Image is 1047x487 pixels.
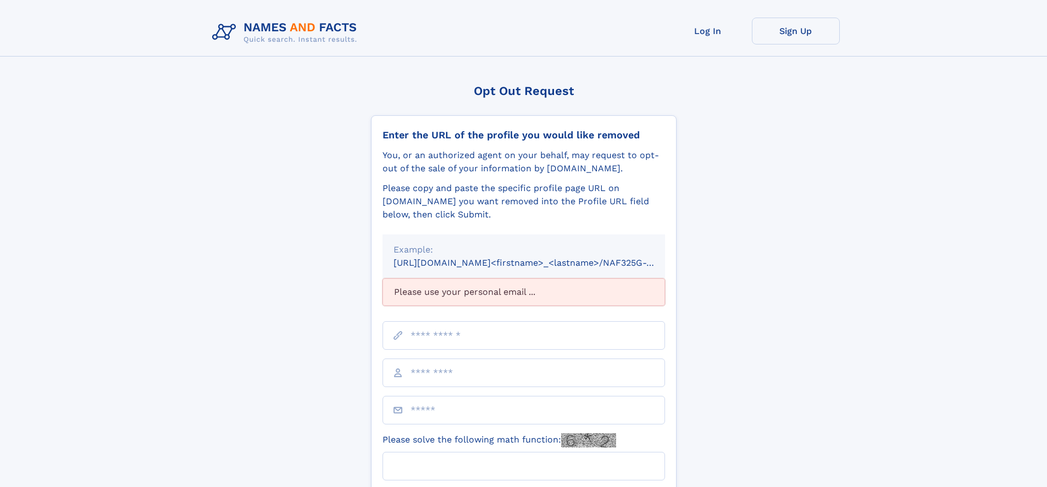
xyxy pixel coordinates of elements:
div: Example: [394,243,654,256]
div: Enter the URL of the profile you would like removed [383,129,665,141]
div: Opt Out Request [371,84,677,98]
div: Please copy and paste the specific profile page URL on [DOMAIN_NAME] you want removed into the Pr... [383,182,665,221]
label: Please solve the following math function: [383,433,616,447]
img: Logo Names and Facts [208,18,366,47]
small: [URL][DOMAIN_NAME]<firstname>_<lastname>/NAF325G-xxxxxxxx [394,258,686,268]
a: Log In [664,18,752,44]
div: You, or an authorized agent on your behalf, may request to opt-out of the sale of your informatio... [383,149,665,175]
div: Please use your personal email ... [383,278,665,306]
a: Sign Up [752,18,840,44]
